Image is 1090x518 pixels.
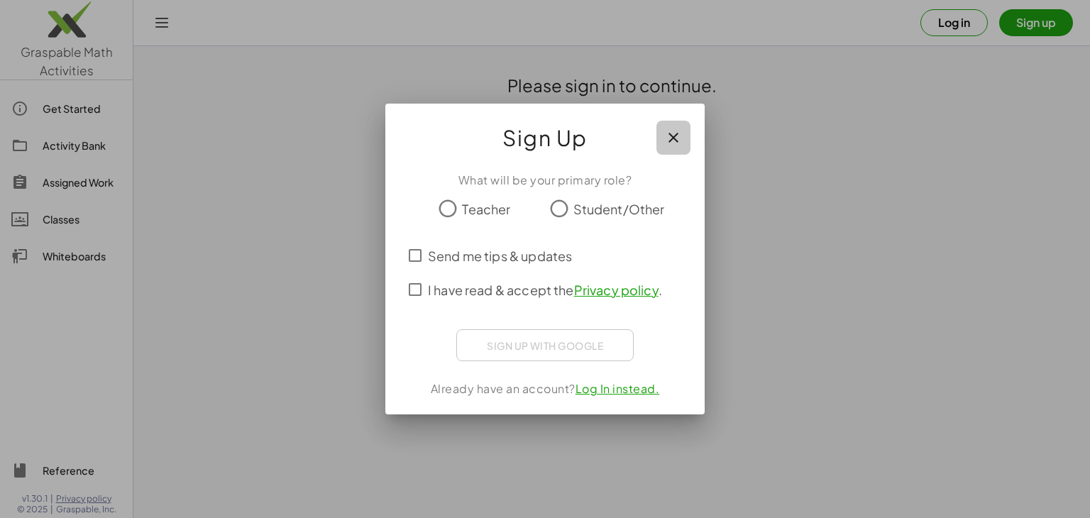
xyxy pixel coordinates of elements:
[428,280,662,299] span: I have read & accept the .
[462,199,510,219] span: Teacher
[402,172,688,189] div: What will be your primary role?
[428,246,572,265] span: Send me tips & updates
[576,381,660,396] a: Log In instead.
[402,380,688,397] div: Already have an account?
[573,199,665,219] span: Student/Other
[502,121,588,155] span: Sign Up
[574,282,659,298] a: Privacy policy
